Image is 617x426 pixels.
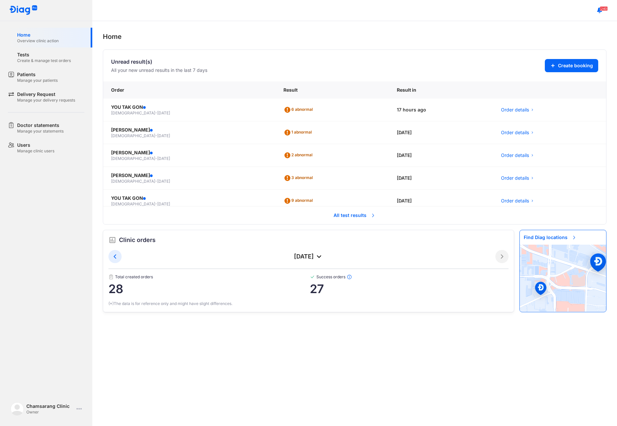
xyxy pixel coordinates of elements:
[17,38,59,44] div: Overview clinic action
[157,133,170,138] span: [DATE]
[558,62,593,69] span: Create booking
[283,196,315,206] div: 9 abnormal
[501,175,529,181] span: Order details
[17,91,75,98] div: Delivery Request
[26,403,74,410] div: Chamsarang Clinic
[155,156,157,161] span: -
[283,173,315,183] div: 3 abnormal
[389,144,493,167] div: [DATE]
[108,236,116,244] img: order.5a6da16c.svg
[330,208,380,223] span: All test results
[111,104,268,110] div: YOU TAK GON
[26,410,74,415] div: Owner
[111,58,207,66] div: Unread result(s)
[111,195,268,201] div: YOU TAK GON
[155,110,157,115] span: -
[389,167,493,190] div: [DATE]
[155,133,157,138] span: -
[600,6,608,11] span: 240
[17,32,59,38] div: Home
[17,148,54,154] div: Manage clinic users
[111,156,155,161] span: [DEMOGRAPHIC_DATA]
[17,78,58,83] div: Manage your patients
[111,201,155,206] span: [DEMOGRAPHIC_DATA]
[9,5,38,15] img: logo
[17,58,71,63] div: Create & manage test orders
[11,402,24,415] img: logo
[17,122,64,129] div: Doctor statements
[276,81,389,99] div: Result
[119,235,156,245] span: Clinic orders
[108,282,310,295] span: 28
[283,150,315,161] div: 2 abnormal
[155,179,157,184] span: -
[389,190,493,212] div: [DATE]
[111,110,155,115] span: [DEMOGRAPHIC_DATA]
[103,32,606,42] div: Home
[17,129,64,134] div: Manage your statements
[17,98,75,103] div: Manage your delivery requests
[103,81,276,99] div: Order
[501,152,529,159] span: Order details
[157,110,170,115] span: [DATE]
[389,121,493,144] div: [DATE]
[501,129,529,136] span: Order details
[545,59,598,72] button: Create booking
[389,99,493,121] div: 17 hours ago
[111,133,155,138] span: [DEMOGRAPHIC_DATA]
[283,105,315,115] div: 6 abnormal
[347,274,352,280] img: info.7e716105.svg
[283,127,314,138] div: 1 abnormal
[17,51,71,58] div: Tests
[111,179,155,184] span: [DEMOGRAPHIC_DATA]
[157,156,170,161] span: [DATE]
[389,81,493,99] div: Result in
[111,67,207,74] div: All your new unread results in the last 7 days
[111,149,268,156] div: [PERSON_NAME]
[310,282,509,295] span: 27
[157,179,170,184] span: [DATE]
[108,301,509,307] div: (*)The data is for reference only and might have slight differences.
[17,71,58,78] div: Patients
[157,201,170,206] span: [DATE]
[155,201,157,206] span: -
[501,106,529,113] span: Order details
[520,230,581,245] span: Find Diag locations
[108,274,114,280] img: document.50c4cfd0.svg
[111,127,268,133] div: [PERSON_NAME]
[310,274,315,280] img: checked-green.01cc79e0.svg
[310,274,509,280] span: Success orders
[501,198,529,204] span: Order details
[122,253,495,260] div: [DATE]
[108,274,310,280] span: Total created orders
[17,142,54,148] div: Users
[111,172,268,179] div: [PERSON_NAME]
